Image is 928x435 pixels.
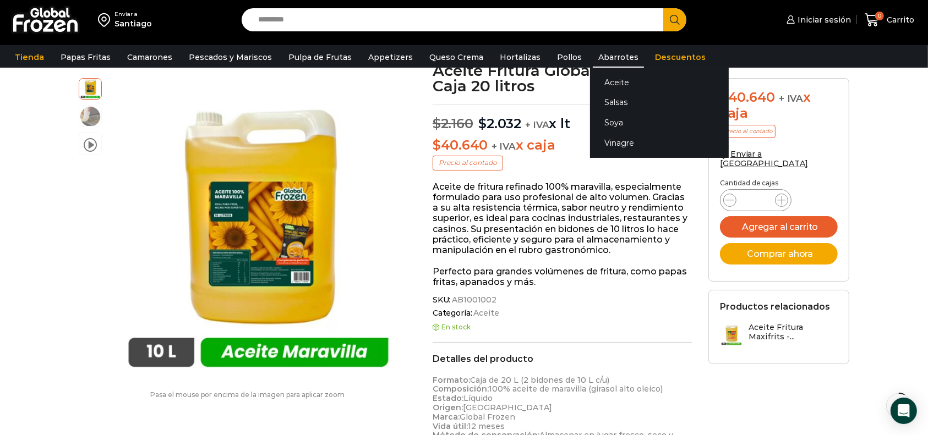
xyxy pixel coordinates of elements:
a: Salsas [590,92,729,113]
bdi: 2.032 [478,115,521,131]
p: Cantidad de cajas [720,179,838,187]
bdi: 40.640 [720,89,775,105]
a: Enviar a [GEOGRAPHIC_DATA] [720,149,808,168]
img: aceite maravilla [107,78,410,380]
p: En stock [433,323,692,331]
img: address-field-icon.svg [98,10,114,29]
span: $ [478,115,487,131]
a: Aceite [472,309,499,318]
div: Enviar a [114,10,152,18]
h2: Detalles del producto [433,354,692,364]
span: aceite para freir [79,106,101,128]
a: Appetizers [363,47,418,68]
a: Descuentos [649,47,711,68]
a: Pulpa de Frutas [283,47,357,68]
a: Abarrotes [593,47,644,68]
strong: Formato: [433,375,470,385]
a: Camarones [122,47,178,68]
span: Iniciar sesión [795,14,851,25]
bdi: 40.640 [433,137,488,153]
p: Aceite de fritura refinado 100% maravilla, especialmente formulado para uso profesional de alto v... [433,181,692,255]
a: Queso Crema [424,47,489,68]
div: 1 / 3 [107,78,410,380]
div: Open Intercom Messenger [891,398,917,424]
span: AB1001002 [450,295,496,305]
button: Comprar ahora [720,243,838,265]
span: Categoría: [433,309,692,318]
p: x lt [433,104,692,132]
a: Tienda [9,47,50,68]
a: Papas Fritas [55,47,116,68]
strong: Vida útil: [433,421,468,431]
h3: Aceite Fritura Maxifrits -... [749,323,838,342]
p: Precio al contado [720,125,776,138]
h1: Aceite Fritura Global Frozen – Caja 20 litros [433,63,692,93]
span: SKU: [433,295,692,305]
span: + IVA [525,119,549,130]
a: Aceite [590,72,729,92]
a: Pescados y Mariscos [183,47,277,68]
a: Iniciar sesión [784,9,851,31]
strong: Composición: [433,384,489,394]
bdi: 2.160 [433,115,473,131]
h2: Productos relacionados [720,301,830,312]
span: $ [433,115,441,131]
strong: Estado: [433,393,463,403]
p: Pasa el mouse por encima de la imagen para aplicar zoom [79,391,416,399]
a: Hortalizas [494,47,546,68]
p: x caja [433,137,692,153]
span: Carrito [884,14,914,25]
span: aceite maravilla [79,77,101,99]
a: Vinagre [590,133,729,153]
p: Precio al contado [433,156,503,170]
span: + IVA [492,141,516,152]
strong: Origen: [433,403,463,412]
input: Product quantity [745,192,766,208]
a: Soya [590,113,729,133]
p: Perfecto para grandes volúmenes de fritura, como papas fritas, apanados y más. [433,266,692,287]
div: x caja [720,90,838,122]
button: Search button [663,8,686,31]
a: 0 Carrito [862,7,917,33]
a: Pollos [552,47,587,68]
div: Santiago [114,18,152,29]
strong: Marca: [433,412,460,422]
span: 0 [875,12,884,20]
a: Aceite Fritura Maxifrits -... [720,323,838,346]
span: $ [433,137,441,153]
span: + IVA [779,93,803,104]
button: Agregar al carrito [720,216,838,238]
